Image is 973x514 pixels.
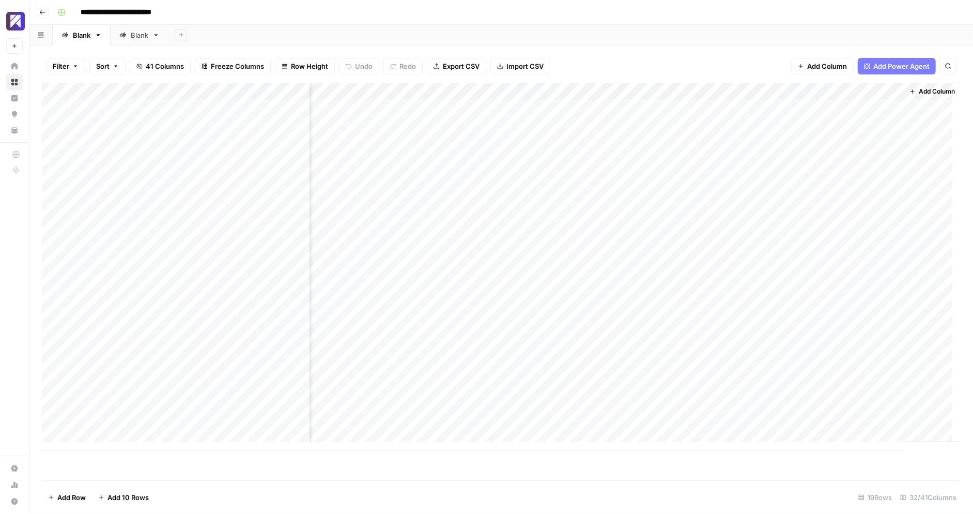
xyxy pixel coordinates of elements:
[6,8,23,34] button: Workspace: Overjet - Test
[858,58,936,74] button: Add Power Agent
[46,58,85,74] button: Filter
[291,61,328,71] span: Row Height
[6,122,23,139] a: Your Data
[57,492,86,503] span: Add Row
[807,61,847,71] span: Add Column
[73,30,90,40] div: Blank
[6,460,23,477] a: Settings
[96,61,110,71] span: Sort
[53,61,69,71] span: Filter
[42,489,92,506] button: Add Row
[919,87,955,96] span: Add Column
[6,477,23,493] a: Usage
[6,58,23,74] a: Home
[89,58,126,74] button: Sort
[506,61,544,71] span: Import CSV
[130,58,191,74] button: 41 Columns
[131,30,148,40] div: Blank
[6,493,23,510] button: Help + Support
[905,85,959,98] button: Add Column
[107,492,149,503] span: Add 10 Rows
[873,61,930,71] span: Add Power Agent
[146,61,184,71] span: 41 Columns
[490,58,550,74] button: Import CSV
[6,12,25,31] img: Overjet - Test Logo
[427,58,486,74] button: Export CSV
[6,106,23,123] a: Opportunities
[896,489,961,506] div: 32/41 Columns
[339,58,379,74] button: Undo
[6,90,23,107] a: Insights
[791,58,854,74] button: Add Column
[111,25,168,46] a: Blank
[399,61,416,71] span: Redo
[211,61,264,71] span: Freeze Columns
[443,61,480,71] span: Export CSV
[6,74,23,90] a: Browse
[275,58,335,74] button: Row Height
[355,61,373,71] span: Undo
[53,25,111,46] a: Blank
[383,58,423,74] button: Redo
[92,489,155,506] button: Add 10 Rows
[854,489,896,506] div: 19 Rows
[195,58,271,74] button: Freeze Columns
